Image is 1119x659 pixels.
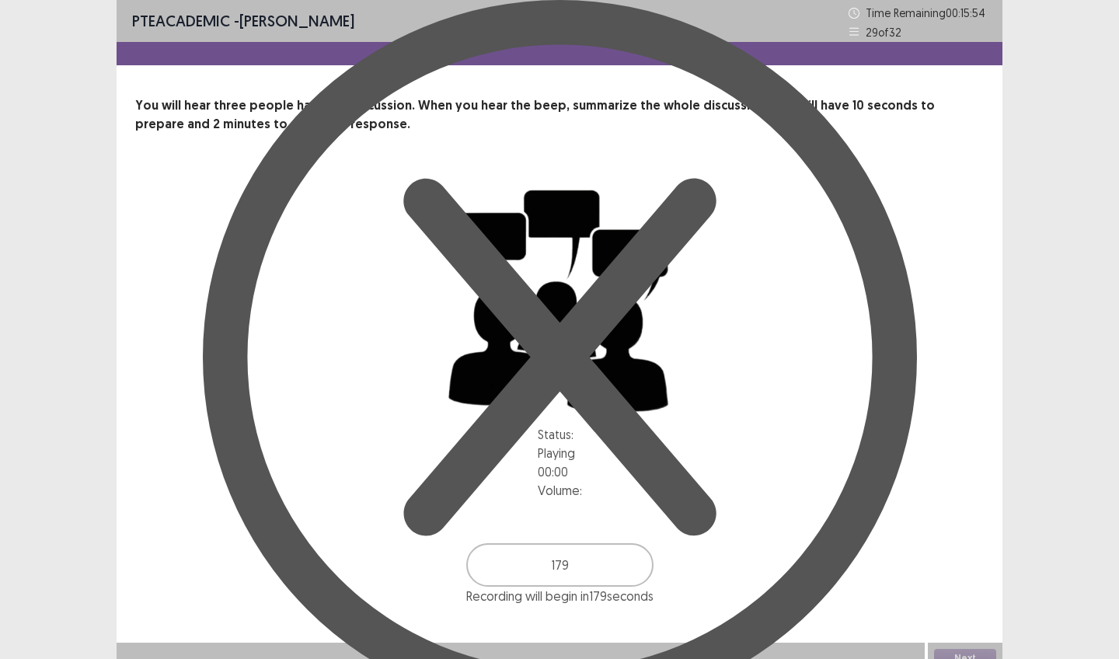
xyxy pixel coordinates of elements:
p: Playing [538,444,582,462]
p: Recording will begin in 179 seconds [466,587,654,605]
p: 00:00 [538,462,582,481]
p: Status: [538,425,582,444]
p: You will hear three people having a discussion. When you hear the beep, summarize the whole discu... [135,96,984,134]
p: 179 [551,556,569,574]
span: PTE academic [132,11,230,30]
p: 29 of 32 [866,24,901,40]
p: - [PERSON_NAME] [132,9,354,33]
p: Volume: [538,481,582,500]
p: Time Remaining 00 : 15 : 54 [866,5,987,21]
img: group-discussion [443,171,676,425]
